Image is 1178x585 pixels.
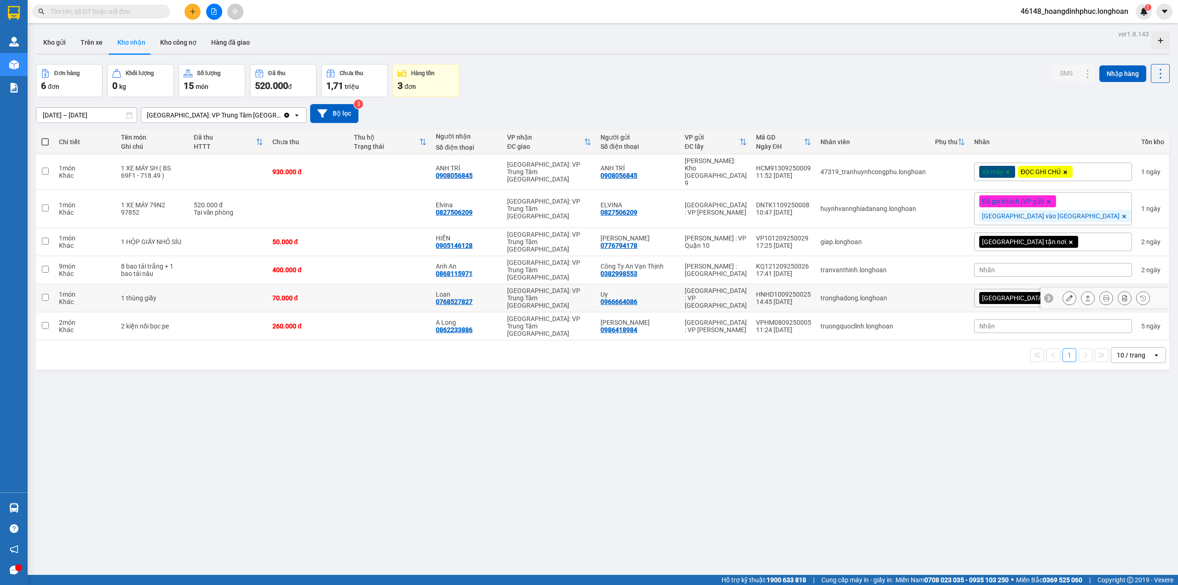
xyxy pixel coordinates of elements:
[59,164,112,172] div: 1 món
[507,198,591,220] div: [GEOGRAPHIC_DATA]: VP Trung Tâm [GEOGRAPHIC_DATA]
[601,164,675,172] div: ANH TRÍ
[1081,291,1095,305] div: Giao hàng
[507,259,591,281] div: [GEOGRAPHIC_DATA]: VP Trung Tâm [GEOGRAPHIC_DATA]
[685,263,747,277] div: [PERSON_NAME] : [GEOGRAPHIC_DATA]
[59,326,112,333] div: Khác
[54,70,80,76] div: Đơn hàng
[321,64,388,97] button: Chưa thu1,71 triệu
[982,294,1066,302] span: [GEOGRAPHIC_DATA] tận nơi
[59,138,112,146] div: Chi tiết
[1021,168,1061,176] span: ĐỌC GHI CHÚ
[8,6,20,20] img: logo-vxr
[436,298,473,305] div: 0768527827
[9,60,19,70] img: warehouse-icon
[820,138,926,146] div: Nhân viên
[59,298,112,305] div: Khác
[1063,291,1076,305] div: Sửa đơn hàng
[820,322,926,330] div: truongquoclinh.longhoan
[436,319,498,326] div: A Long
[1013,6,1136,17] span: 46148_hoangdinhphuc.longhoan
[197,70,220,76] div: Số lượng
[601,209,637,216] div: 0827506209
[211,8,217,15] span: file-add
[59,291,112,298] div: 1 món
[326,80,343,91] span: 1,71
[756,298,811,305] div: 14:45 [DATE]
[282,111,283,120] input: Selected Khánh Hòa: VP Trung Tâm TP Nha Trang.
[272,168,345,175] div: 930.000 đ
[232,8,238,15] span: aim
[1141,168,1164,175] div: 1
[1089,575,1091,585] span: |
[126,70,154,76] div: Khối lượng
[1117,351,1145,360] div: 10 / trang
[756,326,811,333] div: 11:24 [DATE]
[59,263,112,270] div: 9 món
[9,37,19,47] img: warehouse-icon
[59,209,112,216] div: Khác
[288,83,292,90] span: đ
[685,157,747,187] div: [PERSON_NAME]: Kho [GEOGRAPHIC_DATA] 9
[507,143,584,150] div: ĐC giao
[1145,4,1151,11] sup: 1
[59,234,112,242] div: 1 món
[507,134,584,141] div: VP nhận
[756,172,811,179] div: 11:52 [DATE]
[756,143,804,150] div: Ngày ĐH
[601,326,637,333] div: 0986418984
[1118,29,1149,39] div: ver 1.8.143
[255,80,288,91] span: 520.000
[436,172,473,179] div: 0908056845
[756,319,811,326] div: VPHM0809250005
[820,205,926,212] div: huynhvannghiadanang.longhoan
[982,238,1066,246] span: [GEOGRAPHIC_DATA] tận nơi
[250,64,317,97] button: Đã thu520.000đ
[722,575,806,585] span: Hỗ trợ kỹ thuật:
[1141,322,1164,330] div: 5
[767,576,806,584] strong: 1900 633 818
[36,64,103,97] button: Đơn hàng6đơn
[436,164,498,172] div: ANH TRÍ
[436,270,473,277] div: 0868115971
[272,322,345,330] div: 260.000 đ
[895,575,1009,585] span: Miền Nam
[194,209,263,216] div: Tại văn phòng
[121,263,185,277] div: 8 bao tải trắng + 1 bao tải nâu
[194,134,256,141] div: Đã thu
[73,31,110,53] button: Trên xe
[601,242,637,249] div: 0776794178
[756,234,811,242] div: VP101209250029
[272,238,345,246] div: 50.000 đ
[272,138,345,146] div: Chưa thu
[51,6,159,17] input: Tìm tên, số ĐT hoặc mã đơn
[820,294,926,302] div: tronghadong.longhoan
[979,322,995,330] span: Nhãn
[393,64,459,97] button: Hàng tồn3đơn
[935,138,958,146] div: Phụ thu
[507,161,591,183] div: [GEOGRAPHIC_DATA]: VP Trung Tâm [GEOGRAPHIC_DATA]
[685,201,747,216] div: [GEOGRAPHIC_DATA] : VP [PERSON_NAME]
[1063,348,1076,362] button: 1
[1146,4,1149,11] span: 1
[121,143,185,150] div: Ghi chú
[507,287,591,309] div: [GEOGRAPHIC_DATA]: VP Trung Tâm [GEOGRAPHIC_DATA]
[1127,577,1133,583] span: copyright
[685,134,739,141] div: VP gửi
[820,238,926,246] div: giap.longhoan
[1141,238,1164,246] div: 2
[756,164,811,172] div: HCM91309250009
[268,70,285,76] div: Đã thu
[821,575,893,585] span: Cung cấp máy in - giấy in:
[1161,7,1169,16] span: caret-down
[1146,168,1161,175] span: ngày
[121,201,185,216] div: 1 XE MÁY 79N2 97852
[36,31,73,53] button: Kho gửi
[10,524,18,533] span: question-circle
[756,242,811,249] div: 17:25 [DATE]
[974,138,1132,146] div: Nhãn
[1146,266,1161,274] span: ngày
[354,134,419,141] div: Thu hộ
[751,130,816,154] th: Toggle SortBy
[436,242,473,249] div: 0905146128
[756,270,811,277] div: 17:41 [DATE]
